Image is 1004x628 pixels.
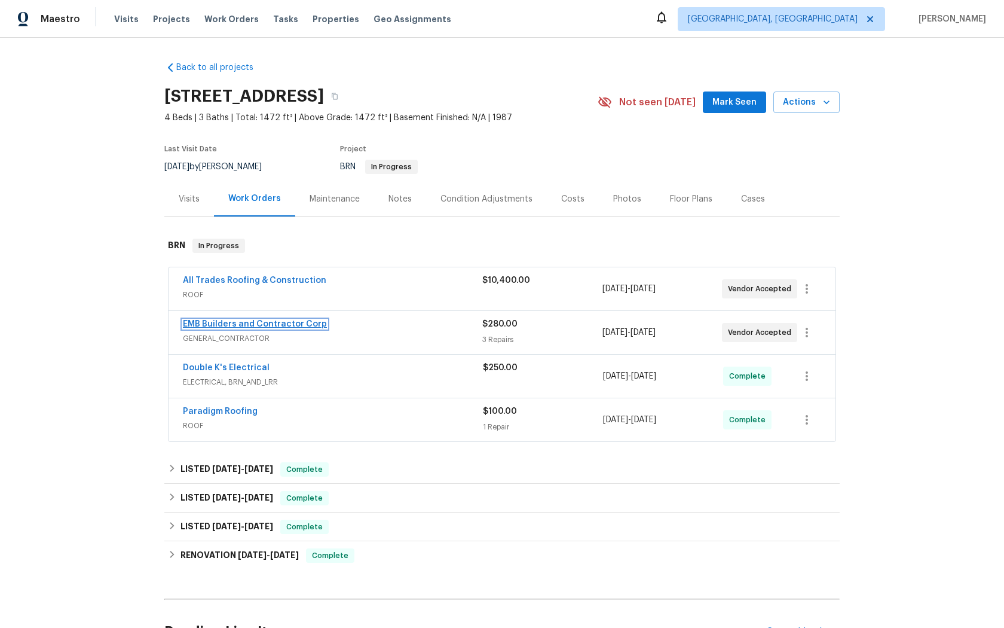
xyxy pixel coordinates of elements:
button: Actions [773,92,840,114]
span: [DATE] [630,328,656,337]
span: Mark Seen [712,95,757,110]
span: $10,400.00 [482,276,530,285]
div: Cases [741,193,765,205]
span: GENERAL_CONTRACTOR [183,333,482,345]
span: Complete [729,414,770,426]
a: Double K's Electrical [183,364,270,372]
span: Complete [307,550,353,562]
span: [DATE] [603,372,628,380]
div: RENOVATION [DATE]-[DATE]Complete [164,541,840,570]
span: [DATE] [212,493,241,502]
span: [DATE] [631,416,656,424]
span: $280.00 [482,320,518,328]
div: Photos [613,193,641,205]
span: Complete [281,464,327,475]
h6: LISTED [180,520,273,534]
h6: RENOVATION [180,548,299,563]
span: [GEOGRAPHIC_DATA], [GEOGRAPHIC_DATA] [688,13,858,25]
span: - [212,493,273,502]
span: [DATE] [630,285,656,293]
span: $100.00 [483,407,517,416]
span: In Progress [366,163,417,170]
div: Floor Plans [670,193,712,205]
span: - [212,522,273,531]
span: [DATE] [244,522,273,531]
a: EMB Builders and Contractor Corp [183,320,327,328]
span: [DATE] [212,522,241,531]
span: [DATE] [602,285,627,293]
span: [DATE] [164,163,189,171]
div: Visits [179,193,200,205]
div: Condition Adjustments [440,193,532,205]
span: Complete [281,492,327,504]
span: [DATE] [603,416,628,424]
div: Notes [388,193,412,205]
div: Work Orders [228,193,281,205]
span: ELECTRICAL, BRN_AND_LRR [183,376,483,388]
span: Vendor Accepted [728,283,796,295]
span: - [602,327,656,339]
button: Copy Address [324,86,345,107]
span: [DATE] [631,372,656,380]
div: LISTED [DATE]-[DATE]Complete [164,513,840,541]
span: [DATE] [244,493,273,502]
span: Vendor Accepted [728,327,796,339]
span: [PERSON_NAME] [914,13,986,25]
span: In Progress [194,240,244,252]
span: Work Orders [204,13,259,25]
span: Last Visit Date [164,145,217,153]
div: BRN In Progress [164,227,840,265]
a: Paradigm Roofing [183,407,258,416]
span: Visits [114,13,139,25]
span: [DATE] [602,328,627,337]
span: Complete [281,521,327,533]
div: by [PERSON_NAME] [164,160,276,174]
span: Geo Assignments [374,13,451,25]
h2: [STREET_ADDRESS] [164,90,324,102]
span: Not seen [DATE] [619,96,696,108]
span: Projects [153,13,190,25]
span: [DATE] [244,465,273,473]
button: Mark Seen [703,92,766,114]
span: [DATE] [270,551,299,559]
a: All Trades Roofing & Construction [183,276,326,285]
h6: LISTED [180,462,273,477]
span: 4 Beds | 3 Baths | Total: 1472 ft² | Above Grade: 1472 ft² | Basement Finished: N/A | 1987 [164,112,598,124]
div: Maintenance [310,193,360,205]
span: ROOF [183,420,483,432]
a: Back to all projects [164,62,279,74]
span: Complete [729,370,770,382]
div: Costs [561,193,584,205]
span: - [212,465,273,473]
span: Project [340,145,366,153]
span: [DATE] [238,551,267,559]
div: 1 Repair [483,421,603,433]
div: 3 Repairs [482,334,602,346]
span: [DATE] [212,465,241,473]
span: Tasks [273,15,298,23]
span: Properties [313,13,359,25]
span: - [238,551,299,559]
span: - [602,283,656,295]
span: BRN [340,163,418,171]
span: Actions [783,95,830,110]
span: Maestro [41,13,80,25]
div: LISTED [DATE]-[DATE]Complete [164,455,840,484]
span: - [603,370,656,382]
span: - [603,414,656,426]
h6: BRN [168,239,185,253]
div: LISTED [DATE]-[DATE]Complete [164,484,840,513]
h6: LISTED [180,491,273,505]
span: $250.00 [483,364,518,372]
span: ROOF [183,289,482,301]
